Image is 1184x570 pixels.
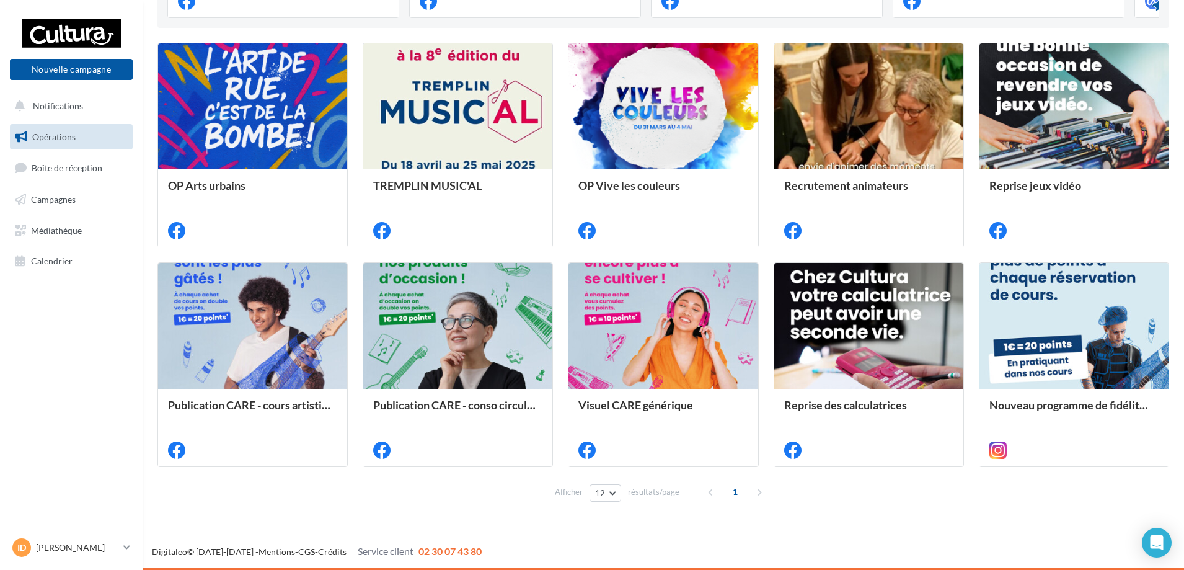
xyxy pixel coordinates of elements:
[33,100,83,111] span: Notifications
[318,546,347,557] a: Crédits
[358,545,413,557] span: Service client
[32,163,102,173] span: Boîte de réception
[36,541,118,554] p: [PERSON_NAME]
[7,218,135,244] a: Médiathèque
[628,486,679,498] span: résultats/page
[555,486,583,498] span: Afficher
[373,179,542,204] div: TREMPLIN MUSIC'AL
[590,484,621,502] button: 12
[17,541,26,554] span: ID
[31,225,82,235] span: Médiathèque
[989,179,1159,204] div: Reprise jeux vidéo
[152,546,482,557] span: © [DATE]-[DATE] - - -
[373,399,542,424] div: Publication CARE - conso circulaire
[258,546,295,557] a: Mentions
[10,536,133,559] a: ID [PERSON_NAME]
[10,59,133,80] button: Nouvelle campagne
[298,546,315,557] a: CGS
[7,93,130,119] button: Notifications
[7,187,135,213] a: Campagnes
[7,124,135,150] a: Opérations
[7,154,135,181] a: Boîte de réception
[31,256,73,266] span: Calendrier
[1142,528,1172,558] div: Open Intercom Messenger
[168,399,337,424] div: Publication CARE - cours artistiques et musicaux
[168,179,337,204] div: OP Arts urbains
[595,488,606,498] span: 12
[32,131,76,142] span: Opérations
[578,179,748,204] div: OP Vive les couleurs
[784,179,953,204] div: Recrutement animateurs
[152,546,187,557] a: Digitaleo
[725,482,745,502] span: 1
[578,399,748,424] div: Visuel CARE générique
[784,399,953,424] div: Reprise des calculatrices
[989,399,1159,424] div: Nouveau programme de fidélité - Cours
[7,248,135,274] a: Calendrier
[31,194,76,205] span: Campagnes
[418,545,482,557] span: 02 30 07 43 80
